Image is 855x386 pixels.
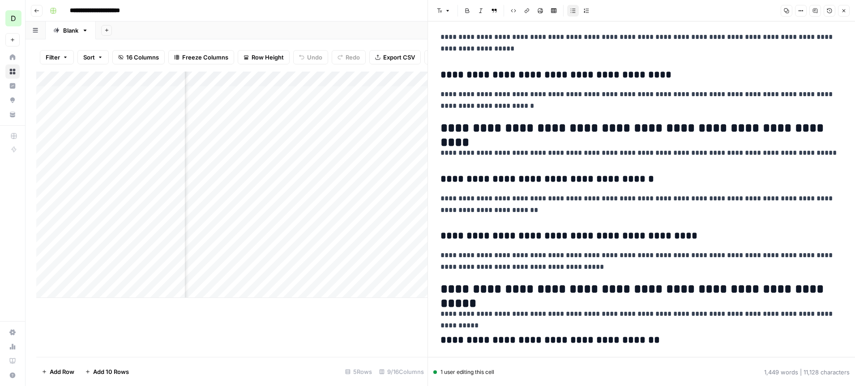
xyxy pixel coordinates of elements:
[112,50,165,64] button: 16 Columns
[126,53,159,62] span: 16 Columns
[383,53,415,62] span: Export CSV
[83,53,95,62] span: Sort
[11,13,16,24] span: D
[5,368,20,382] button: Help + Support
[50,367,74,376] span: Add Row
[293,50,328,64] button: Undo
[5,64,20,79] a: Browse
[376,365,427,379] div: 9/16 Columns
[369,50,421,64] button: Export CSV
[5,339,20,354] a: Usage
[5,107,20,122] a: Your Data
[5,79,20,93] a: Insights
[5,50,20,64] a: Home
[5,325,20,339] a: Settings
[168,50,234,64] button: Freeze Columns
[93,367,129,376] span: Add 10 Rows
[5,93,20,107] a: Opportunities
[252,53,284,62] span: Row Height
[5,7,20,30] button: Workspace: Dakota - Test
[40,50,74,64] button: Filter
[5,354,20,368] a: Learning Hub
[342,365,376,379] div: 5 Rows
[307,53,322,62] span: Undo
[332,50,366,64] button: Redo
[764,368,850,377] div: 1,449 words | 11,128 characters
[46,21,96,39] a: Blank
[238,50,290,64] button: Row Height
[36,365,80,379] button: Add Row
[46,53,60,62] span: Filter
[346,53,360,62] span: Redo
[433,368,494,376] div: 1 user editing this cell
[77,50,109,64] button: Sort
[63,26,78,35] div: Blank
[182,53,228,62] span: Freeze Columns
[80,365,134,379] button: Add 10 Rows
